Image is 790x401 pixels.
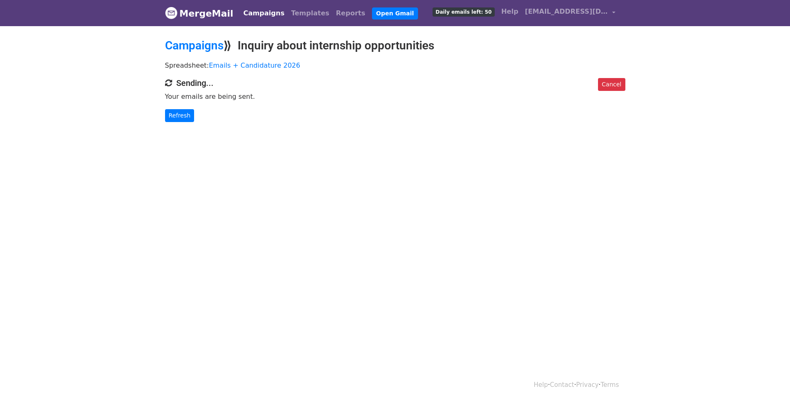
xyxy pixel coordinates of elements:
a: Reports [333,5,369,22]
a: Open Gmail [372,7,418,20]
a: MergeMail [165,5,233,22]
a: Help [534,381,548,389]
p: Spreadsheet: [165,61,625,70]
a: Campaigns [165,39,224,52]
a: Help [498,3,522,20]
a: Contact [550,381,574,389]
a: Terms [600,381,619,389]
a: Daily emails left: 50 [429,3,498,20]
span: [EMAIL_ADDRESS][DOMAIN_NAME] [525,7,608,17]
a: Privacy [576,381,598,389]
p: Your emails are being sent. [165,92,625,101]
img: MergeMail logo [165,7,177,19]
a: [EMAIL_ADDRESS][DOMAIN_NAME] [522,3,619,23]
span: Daily emails left: 50 [433,7,494,17]
a: Templates [288,5,333,22]
a: Campaigns [240,5,288,22]
h2: ⟫ Inquiry about internship opportunities [165,39,625,53]
a: Refresh [165,109,194,122]
a: Emails + Candidature 2026 [209,61,300,69]
a: Cancel [598,78,625,91]
h4: Sending... [165,78,625,88]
